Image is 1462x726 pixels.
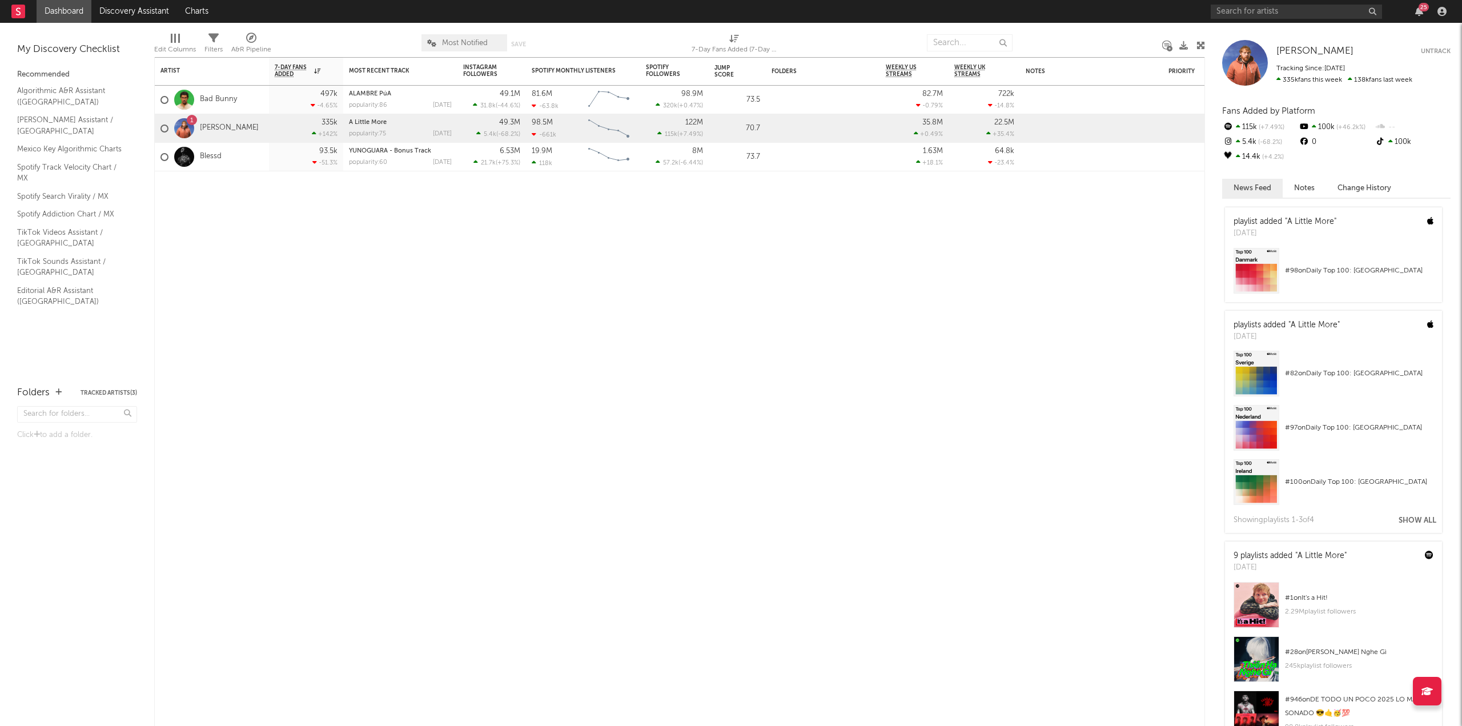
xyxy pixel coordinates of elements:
span: +7.49 % [679,131,701,138]
div: Folders [17,386,50,400]
div: +142 % [312,130,338,138]
div: 722k [998,90,1014,98]
div: Showing playlist s 1- 3 of 4 [1234,514,1314,527]
span: Tracking Since: [DATE] [1276,65,1345,72]
div: Artist [160,67,246,74]
div: Folders [772,68,857,75]
a: #82onDaily Top 100: [GEOGRAPHIC_DATA] [1225,351,1442,405]
div: 118k [532,159,552,167]
a: #97onDaily Top 100: [GEOGRAPHIC_DATA] [1225,405,1442,459]
div: popularity: 75 [349,131,386,137]
div: 7-Day Fans Added (7-Day Fans Added) [692,29,777,62]
div: 81.6M [532,90,552,98]
span: Weekly US Streams [886,64,926,78]
div: [DATE] [433,102,452,109]
div: Spotify Monthly Listeners [532,67,617,74]
a: Spotify Search Virality / MX [17,190,126,203]
button: Untrack [1421,46,1451,57]
div: 2.29M playlist followers [1285,605,1433,619]
a: TikTok Sounds Assistant / [GEOGRAPHIC_DATA] [17,255,126,279]
div: -661k [532,131,556,138]
input: Search for artists [1211,5,1382,19]
span: Weekly UK Streams [954,64,997,78]
a: Spotify Addiction Chart / MX [17,208,126,220]
button: News Feed [1222,179,1283,198]
svg: Chart title [583,143,634,171]
a: Spotify Track Velocity Chart / MX [17,161,126,184]
div: [DATE] [1234,562,1347,573]
div: 98.5M [532,119,553,126]
span: -6.44 % [680,160,701,166]
span: 57.2k [663,160,678,166]
span: 320k [663,103,677,109]
div: 22.5M [994,119,1014,126]
span: 21.7k [481,160,496,166]
div: -- [1375,120,1451,135]
svg: Chart title [583,86,634,114]
div: 73.5 [714,93,760,107]
a: "A Little More" [1285,218,1336,226]
a: TikTok Videos Assistant / [GEOGRAPHIC_DATA] [17,226,126,250]
a: YUNOGUARA - Bonus Track [349,148,431,154]
a: #1onIt's a Hit!2.29Mplaylist followers [1225,582,1442,636]
span: +0.47 % [679,103,701,109]
div: Edit Columns [154,29,196,62]
div: Priority [1168,68,1214,75]
div: 245k playlist followers [1285,659,1433,673]
span: -68.2 % [1256,139,1282,146]
div: # 1 on It's a Hit! [1285,591,1433,605]
div: 49.1M [500,90,520,98]
a: Editorial A&R Assistant ([GEOGRAPHIC_DATA]) [17,284,126,308]
a: [PERSON_NAME] [1276,46,1353,57]
span: 31.8k [480,103,496,109]
div: A Little More [349,119,452,126]
div: Filters [204,29,223,62]
span: +7.49 % [1257,125,1284,131]
div: # 100 on Daily Top 100: [GEOGRAPHIC_DATA] [1285,475,1433,489]
div: ( ) [656,159,703,166]
div: ( ) [656,102,703,109]
div: 25 [1419,3,1429,11]
div: -4.65 % [311,102,338,109]
span: Most Notified [442,39,488,47]
div: -23.4 % [988,159,1014,166]
div: +18.1 % [916,159,943,166]
div: 70.7 [714,122,760,135]
div: ALAMBRE PúA [349,91,452,97]
a: [PERSON_NAME] [200,123,259,133]
div: # 28 on [PERSON_NAME] Nghe Gì [1285,645,1433,659]
div: 335k [322,119,338,126]
div: 6.53M [500,147,520,155]
span: +4.2 % [1260,154,1284,161]
span: 115k [665,131,677,138]
div: ( ) [476,130,520,138]
button: Show All [1399,517,1436,524]
input: Search for folders... [17,406,137,423]
div: 0 [1298,135,1374,150]
a: Blessd [200,152,222,162]
a: Mexico Key Algorithmic Charts [17,143,126,155]
div: YUNOGUARA - Bonus Track [349,148,452,154]
a: [PERSON_NAME] Assistant / [GEOGRAPHIC_DATA] [17,114,126,137]
div: # 97 on Daily Top 100: [GEOGRAPHIC_DATA] [1285,421,1433,435]
div: ( ) [473,102,520,109]
button: Change History [1326,179,1403,198]
div: popularity: 86 [349,102,387,109]
a: #98onDaily Top 100: [GEOGRAPHIC_DATA] [1225,248,1442,302]
a: Algorithmic A&R Assistant ([GEOGRAPHIC_DATA]) [17,85,126,108]
div: 100k [1298,120,1374,135]
span: [PERSON_NAME] [1276,46,1353,56]
div: 5.4k [1222,135,1298,150]
div: A&R Pipeline [231,29,271,62]
div: ( ) [657,130,703,138]
span: Fans Added by Platform [1222,107,1315,115]
div: 98.9M [681,90,703,98]
div: 19.9M [532,147,552,155]
div: 8M [692,147,703,155]
div: 100k [1375,135,1451,150]
div: [DATE] [1234,331,1340,343]
div: My Discovery Checklist [17,43,137,57]
div: Notes [1026,68,1140,75]
div: 14.4k [1222,150,1298,165]
div: # 946 on DE TODO UN POCO 2025 LO MAS SONADO 😎🤙🥳💯 [1285,693,1433,720]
